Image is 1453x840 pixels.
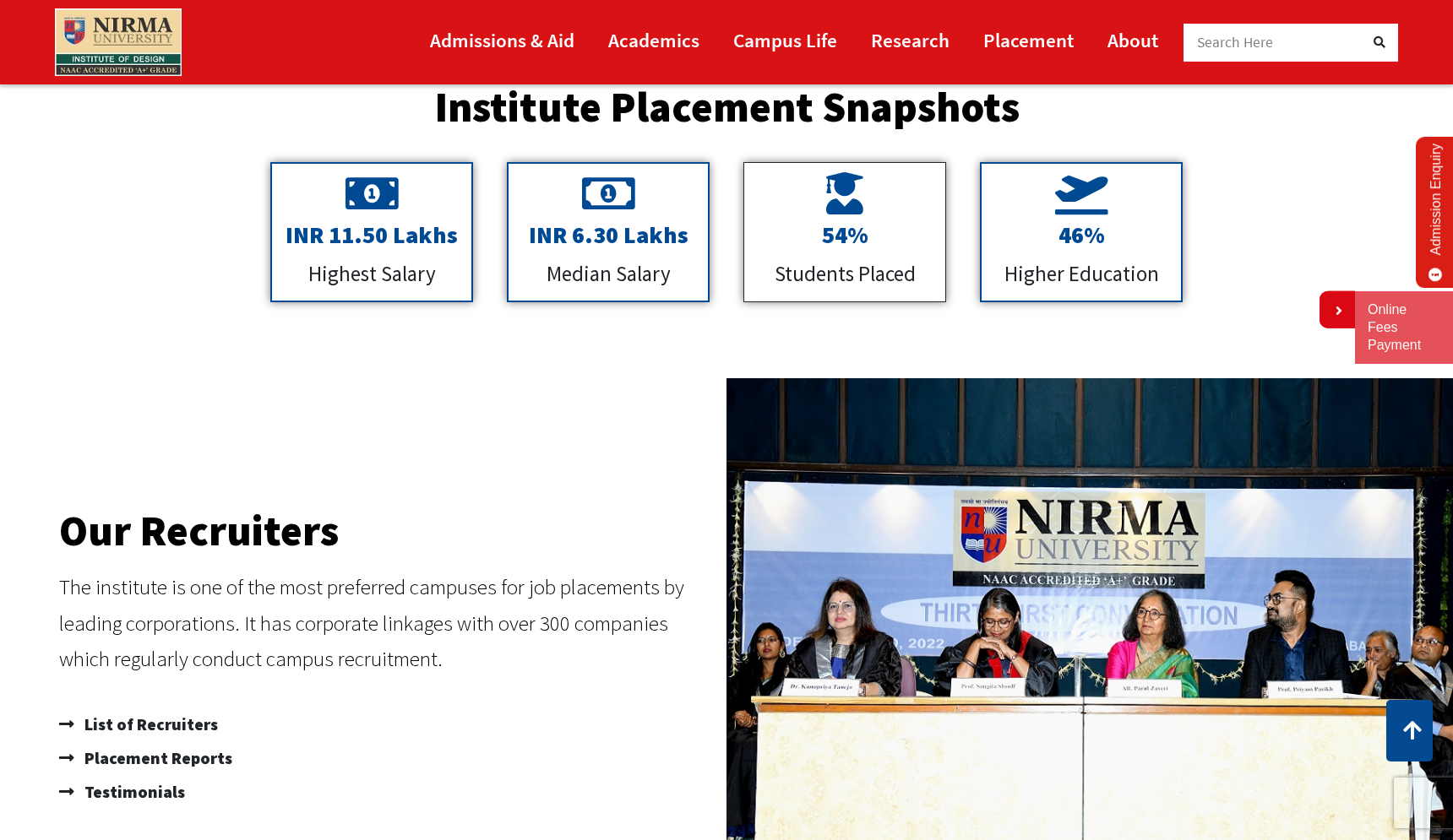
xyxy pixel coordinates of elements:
a: Placement [983,21,1074,59]
span: 54% [822,219,868,250]
span: 46% [1058,219,1105,250]
h2: Our Recruiters [59,510,718,552]
p: Highest Salary [280,256,463,292]
a: Campus Life [733,21,837,59]
a: About [1107,21,1158,59]
span: INR 6.30 Lakhs [529,219,688,250]
p: Median Salary [517,256,699,292]
a: Academics [608,21,699,59]
img: main_logo [55,8,182,76]
h2: Institute Placement Snapshots [253,86,1200,128]
p: Students Placed [753,256,937,292]
span: INR 11.50 Lakhs [286,219,458,250]
a: Admissions & Aid [430,21,574,59]
p: Higher Education [990,256,1173,292]
a: Online Fees Payment [1368,301,1440,354]
a: List of Recruiters [59,707,718,741]
span: Search Here [1197,33,1274,51]
span: Placement Reports [80,741,232,775]
span: List of Recruiters [80,707,218,741]
p: The institute is one of the most preferred campuses for job placements by leading corporations. I... [59,569,718,677]
a: Placement Reports [59,741,718,775]
a: Testimonials [59,775,718,809]
a: Research [871,21,950,59]
span: Testimonials [80,775,185,809]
